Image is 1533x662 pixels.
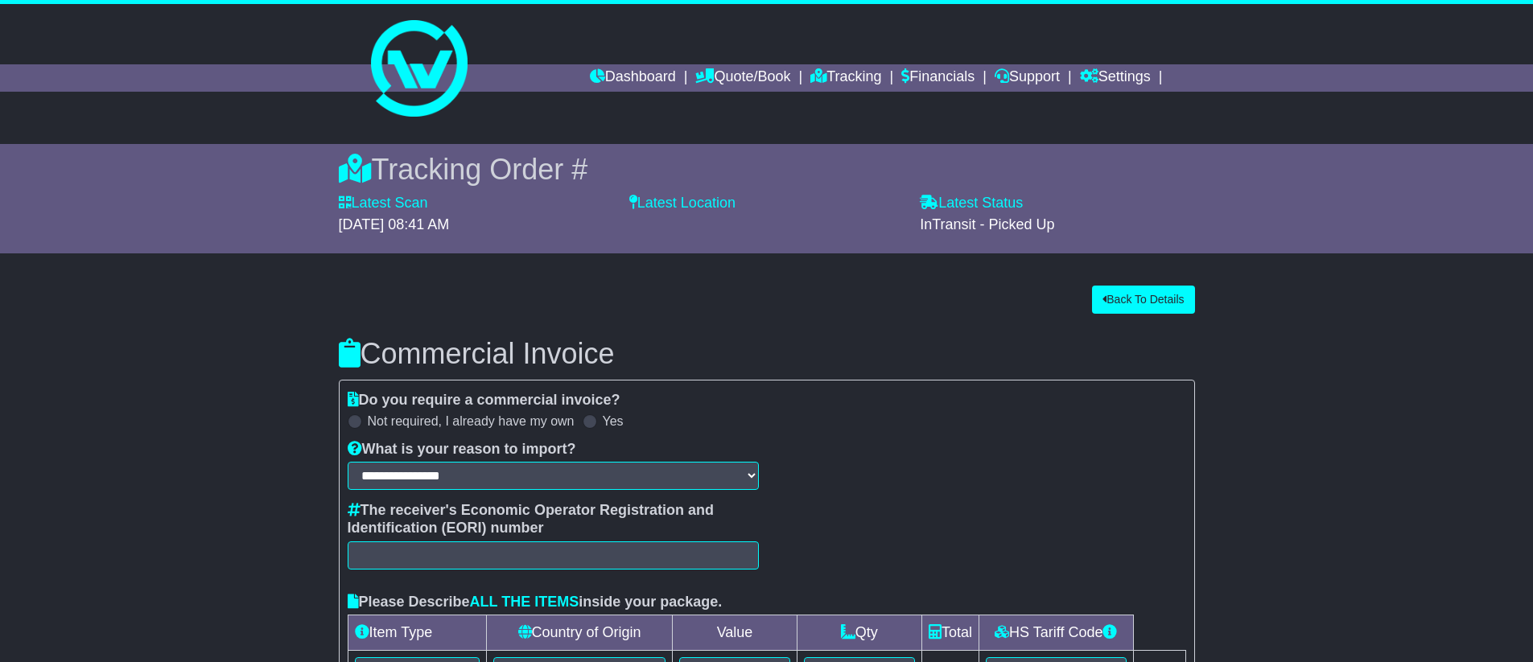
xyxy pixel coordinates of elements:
[368,413,575,429] label: Not required, I already have my own
[348,502,759,537] label: The receiver's Economic Operator Registration and Identification (EORI) number
[920,195,1023,212] label: Latest Status
[797,615,921,651] td: Qty
[673,615,797,651] td: Value
[629,195,736,212] label: Latest Location
[339,152,1195,187] div: Tracking Order #
[348,615,486,651] td: Item Type
[695,64,790,92] a: Quote/Book
[921,615,979,651] td: Total
[339,338,1195,370] h3: Commercial Invoice
[920,216,1054,232] span: InTransit - Picked Up
[901,64,975,92] a: Financials
[1080,64,1151,92] a: Settings
[348,594,723,611] label: Please Describe inside your package.
[995,64,1060,92] a: Support
[339,195,428,212] label: Latest Scan
[1092,286,1194,314] button: Back To Details
[486,615,672,651] td: Country of Origin
[348,392,620,409] label: Do you require a commercial invoice?
[603,413,624,429] label: Yes
[470,594,579,610] span: ALL THE ITEMS
[339,216,450,232] span: [DATE] 08:41 AM
[590,64,676,92] a: Dashboard
[979,615,1133,651] td: HS Tariff Code
[810,64,881,92] a: Tracking
[348,441,576,458] label: What is your reason to import?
